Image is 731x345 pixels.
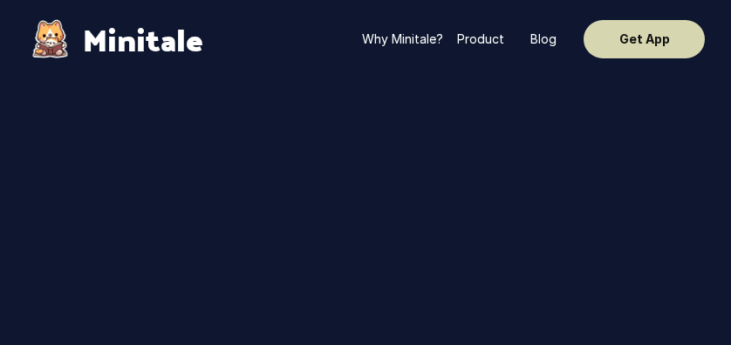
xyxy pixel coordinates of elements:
[26,15,74,63] img: Minitale
[619,30,670,48] p: Get App
[457,31,504,48] p: Product
[26,15,227,63] a: MinitaleMinitale
[530,31,557,48] p: Blog
[584,20,705,58] button: Get App
[458,30,503,48] a: Product
[365,30,441,48] a: Why Minitale?
[83,24,203,55] p: Minitale
[362,31,443,48] p: Why Minitale?
[521,30,566,48] a: Blog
